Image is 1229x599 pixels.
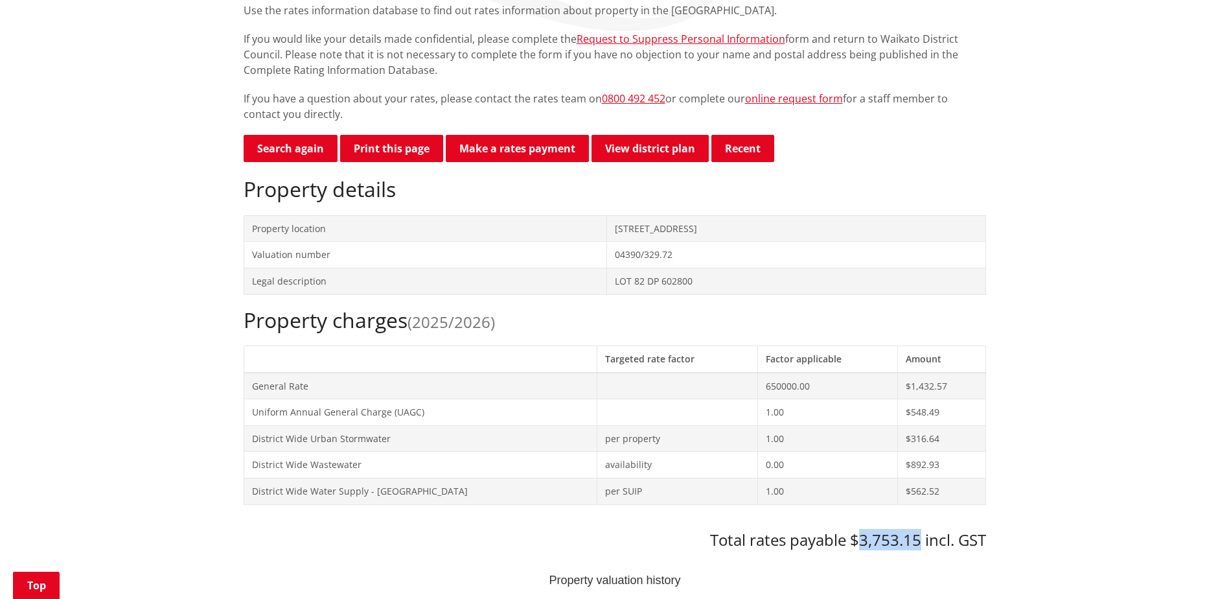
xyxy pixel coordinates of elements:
td: $316.64 [897,425,985,452]
a: View district plan [592,135,709,162]
td: 1.00 [757,399,897,426]
th: Factor applicable [757,346,897,372]
td: LOT 82 DP 602800 [607,268,985,294]
td: [STREET_ADDRESS] [607,215,985,242]
td: availability [597,452,757,478]
th: Amount [897,346,985,372]
td: 1.00 [757,425,897,452]
button: Recent [711,135,774,162]
a: Search again [244,135,338,162]
td: 04390/329.72 [607,242,985,268]
td: per property [597,425,757,452]
a: Make a rates payment [446,135,589,162]
a: online request form [745,91,843,106]
a: Request to Suppress Personal Information [577,32,785,46]
a: 0800 492 452 [602,91,665,106]
td: $562.52 [897,478,985,504]
td: 650000.00 [757,373,897,399]
td: District Wide Wastewater [244,452,597,478]
td: $1,432.57 [897,373,985,399]
td: Valuation number [244,242,607,268]
h3: Total rates payable $3,753.15 incl. GST [244,531,986,550]
td: District Wide Urban Stormwater [244,425,597,452]
td: per SUIP [597,478,757,504]
a: Top [13,572,60,599]
h2: Property details [244,177,986,202]
p: If you would like your details made confidential, please complete the form and return to Waikato ... [244,31,986,78]
td: Property location [244,215,607,242]
th: Targeted rate factor [597,346,757,372]
iframe: Messenger Launcher [1169,545,1216,591]
h2: Property charges [244,308,986,333]
p: If you have a question about your rates, please contact the rates team on or complete our for a s... [244,91,986,122]
td: District Wide Water Supply - [GEOGRAPHIC_DATA] [244,478,597,504]
text: Property valuation history [549,574,680,587]
td: $892.93 [897,452,985,478]
td: 0.00 [757,452,897,478]
span: (2025/2026) [408,311,495,333]
td: $548.49 [897,399,985,426]
p: Use the rates information database to find out rates information about property in the [GEOGRAPHI... [244,3,986,18]
td: Legal description [244,268,607,294]
td: Uniform Annual General Charge (UAGC) [244,399,597,426]
button: Print this page [340,135,443,162]
td: 1.00 [757,478,897,504]
td: General Rate [244,373,597,399]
